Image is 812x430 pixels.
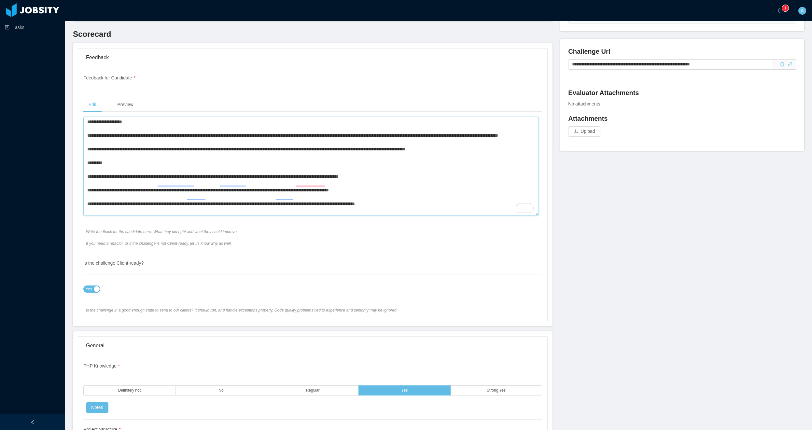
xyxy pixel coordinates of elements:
span: Definitely not [118,388,141,393]
span: Is the challenge in a good enough state to send to our clients? It should run, and handle excepti... [86,307,482,313]
span: PHP Knowledge [83,363,120,368]
a: icon: link [788,62,792,67]
div: Preview [112,97,139,112]
span: A [801,7,804,15]
span: Is the challenge Client-ready? [83,260,144,266]
h3: Scorecard [73,29,553,39]
div: Feedback [86,49,539,67]
button: icon: uploadUpload [568,126,600,137]
span: Strong Yes [487,388,506,393]
div: General [86,337,539,355]
div: No attachments [568,101,796,107]
div: Copy [780,61,785,68]
i: icon: link [788,62,792,66]
div: Edit [83,97,102,112]
p: 1 [784,5,787,11]
span: Feedback for Candidate [83,75,135,80]
span: icon: uploadUpload [568,129,600,134]
h4: Evaluator Attachments [568,88,796,97]
h4: Attachments [568,114,796,123]
span: Yes [401,388,408,393]
i: icon: bell [777,8,782,13]
i: icon: copy [780,62,785,66]
h4: Challenge Url [568,47,796,56]
span: No [218,388,223,393]
sup: 1 [782,5,789,11]
span: Write feedback for the candidate here. What they did right and what they could improve. If you ne... [86,229,482,246]
a: icon: profileTasks [5,21,60,34]
button: Notes [86,402,108,413]
span: Yes [86,286,92,292]
textarea: To enrich screen reader interactions, please activate Accessibility in Grammarly extension settings [83,117,539,216]
span: Regular [306,388,320,393]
